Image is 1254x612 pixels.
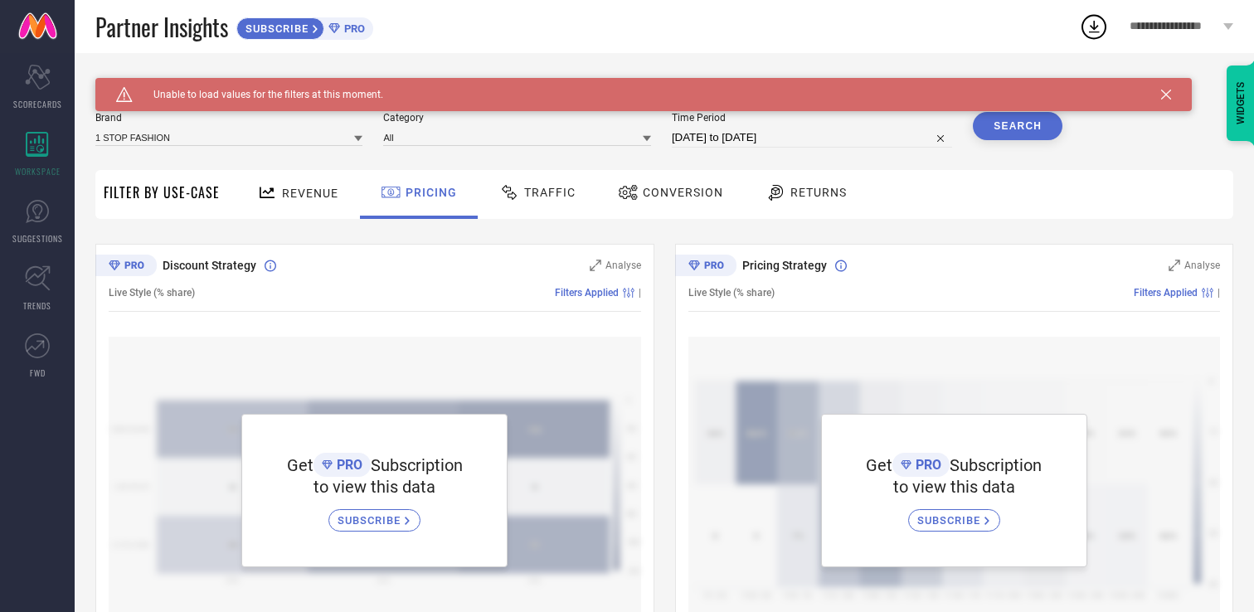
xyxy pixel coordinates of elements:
[12,232,63,245] span: SUGGESTIONS
[236,13,373,40] a: SUBSCRIBEPRO
[1218,287,1220,299] span: |
[688,287,775,299] span: Live Style (% share)
[23,299,51,312] span: TRENDS
[1169,260,1180,271] svg: Zoom
[908,497,1000,532] a: SUBSCRIBE
[383,112,650,124] span: Category
[866,455,892,475] span: Get
[340,22,365,35] span: PRO
[1079,12,1109,41] div: Open download list
[590,260,601,271] svg: Zoom
[672,128,952,148] input: Select time period
[95,255,157,279] div: Premium
[237,22,313,35] span: SUBSCRIBE
[950,455,1042,475] span: Subscription
[287,455,313,475] span: Get
[163,259,256,272] span: Discount Strategy
[13,98,62,110] span: SCORECARDS
[675,255,736,279] div: Premium
[524,186,576,199] span: Traffic
[313,477,435,497] span: to view this data
[639,287,641,299] span: |
[104,182,220,202] span: Filter By Use-Case
[333,457,362,473] span: PRO
[917,514,984,527] span: SUBSCRIBE
[605,260,641,271] span: Analyse
[95,112,362,124] span: Brand
[15,165,61,177] span: WORKSPACE
[30,367,46,379] span: FWD
[338,514,405,527] span: SUBSCRIBE
[109,287,195,299] span: Live Style (% share)
[911,457,941,473] span: PRO
[328,497,420,532] a: SUBSCRIBE
[555,287,619,299] span: Filters Applied
[893,477,1015,497] span: to view this data
[742,259,827,272] span: Pricing Strategy
[133,89,383,100] span: Unable to load values for the filters at this moment.
[790,186,847,199] span: Returns
[371,455,463,475] span: Subscription
[973,112,1062,140] button: Search
[1184,260,1220,271] span: Analyse
[643,186,723,199] span: Conversion
[95,10,228,44] span: Partner Insights
[406,186,457,199] span: Pricing
[1134,287,1198,299] span: Filters Applied
[672,112,952,124] span: Time Period
[95,78,211,91] span: SYSTEM WORKSPACE
[282,187,338,200] span: Revenue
